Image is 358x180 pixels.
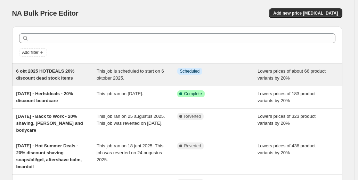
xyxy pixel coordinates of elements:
span: Complete [184,91,202,97]
span: This job ran on 25 augustus 2025. This job was reverted on [DATE]. [97,114,165,126]
span: Reverted [184,114,201,119]
span: This job ran on 18 juni 2025. This job was reverted on 24 augustus 2025. [97,143,163,162]
span: Reverted [184,143,201,149]
span: Add filter [22,50,39,55]
button: Add new price [MEDICAL_DATA] [269,8,342,18]
span: [DATE] - Back to Work - 20% shaving, [PERSON_NAME] and bodycare [16,114,83,133]
span: Lowers prices of 183 product variants by 20% [258,91,316,103]
span: [DATE] - Hot Summer Deals - 20% discount shaving soaps/oli/gel, aftershave balm, beardoil [16,143,82,169]
span: This job ran on [DATE]. [97,91,143,96]
span: 6 okt 2025 HOTDEALS 20% discount dead stock items [16,68,75,81]
span: NA Bulk Price Editor [12,9,79,17]
button: Add filter [19,48,47,57]
span: Scheduled [180,68,200,74]
span: Lowers prices of about 66 product variants by 20% [258,68,326,81]
span: Lowers prices of 438 product variants by 20% [258,143,316,155]
span: Add new price [MEDICAL_DATA] [273,10,338,16]
span: This job is scheduled to start on 6 oktober 2025. [97,68,164,81]
span: [DATE] - Herfstdeals - 20% discount beardcare [16,91,73,103]
span: Lowers prices of 323 product variants by 20% [258,114,316,126]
